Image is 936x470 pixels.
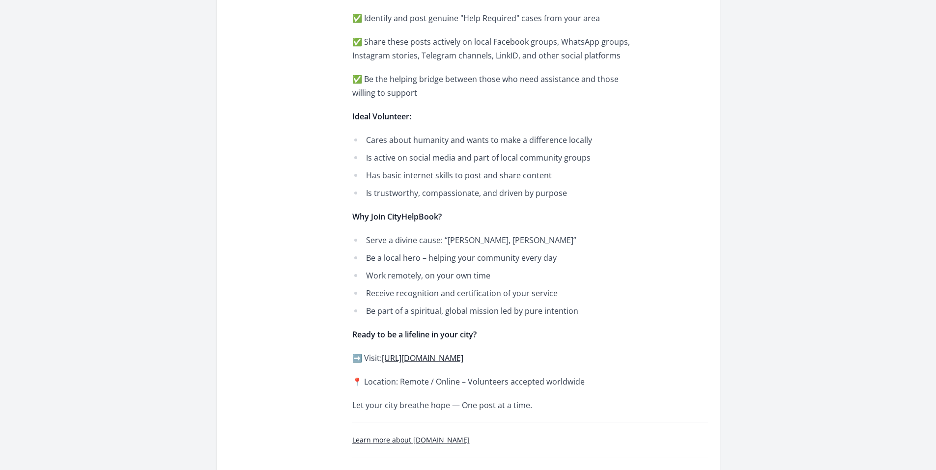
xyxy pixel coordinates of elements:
a: Learn more about [DOMAIN_NAME] [352,435,470,444]
strong: Ideal Volunteer: [352,111,411,122]
strong: Ready to be a lifeline in your city? [352,329,477,340]
li: Serve a divine cause: “[PERSON_NAME], [PERSON_NAME]” [352,233,640,247]
p: ✅ Identify and post genuine "Help Required" cases from your area [352,11,640,25]
li: Be a local hero – helping your community every day [352,251,640,265]
li: Is trustworthy, compassionate, and driven by purpose [352,186,640,200]
li: Be part of a spiritual, global mission led by pure intention [352,304,640,318]
p: ✅ Be the helping bridge between those who need assistance and those willing to support [352,72,640,100]
strong: Why Join CityHelpBook? [352,211,442,222]
p: 📍 Location: Remote / Online – Volunteers accepted worldwide [352,375,640,388]
a: [URL][DOMAIN_NAME] [382,353,463,363]
li: Is active on social media and part of local community groups [352,151,640,165]
li: Work remotely, on your own time [352,269,640,282]
p: ➡️ Visit: [352,351,640,365]
li: Cares about humanity and wants to make a difference locally [352,133,640,147]
p: ✅ Share these posts actively on local Facebook groups, WhatsApp groups, Instagram stories, Telegr... [352,35,640,62]
li: Receive recognition and certification of your service [352,286,640,300]
p: Let your city breathe hope — One post at a time. [352,398,640,412]
li: Has basic internet skills to post and share content [352,168,640,182]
